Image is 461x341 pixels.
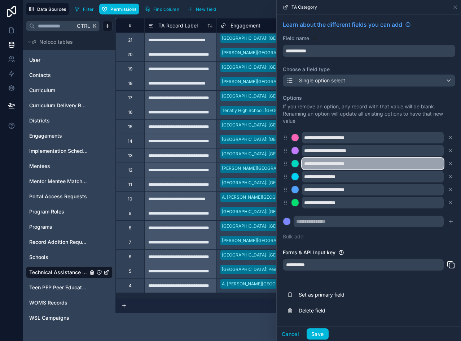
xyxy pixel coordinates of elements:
[29,238,88,246] a: Record Addition Requests
[129,254,131,260] div: 6
[283,66,455,73] label: Choose a field type
[222,180,371,186] div: [GEOGRAPHIC_DATA]: [GEOGRAPHIC_DATA] ([DATE]-[DATE] | Year Long)
[222,151,371,157] div: [GEOGRAPHIC_DATA]: [GEOGRAPHIC_DATA] ([DATE]-[DATE] | Year Long)
[26,176,113,187] div: Mentor Mentee Match Requests
[26,297,113,308] div: WOMS Records
[128,109,132,115] div: 16
[26,69,113,81] div: Contacts
[128,37,132,43] div: 21
[29,299,67,306] span: WOMS Records
[26,115,113,126] div: Districts
[29,102,88,109] a: Curriculum Delivery Records
[128,81,132,86] div: 18
[196,7,216,12] span: New field
[26,85,113,96] div: Curriculum
[283,249,335,256] label: Forms & API Input key
[291,4,317,10] span: TA Category
[110,7,136,12] span: Permissions
[29,223,52,230] span: Programs
[29,117,88,124] a: Districts
[222,252,371,258] div: [GEOGRAPHIC_DATA]: [GEOGRAPHIC_DATA] ([DATE]-[DATE] | Year Long)
[26,145,113,157] div: Implementation Schedule
[76,21,91,30] span: Ctrl
[39,38,73,46] span: Noloco tables
[230,22,260,29] span: Engagement
[129,239,131,245] div: 7
[83,7,94,12] span: Filter
[222,122,371,128] div: [GEOGRAPHIC_DATA]: [GEOGRAPHIC_DATA] ([DATE]-[DATE] | Year Long)
[128,95,132,101] div: 17
[26,160,113,172] div: Mentees
[29,254,48,261] span: Schools
[128,66,132,72] div: 19
[99,4,139,14] button: Permissions
[128,182,132,187] div: 11
[277,328,304,340] button: Cancel
[26,206,113,217] div: Program Roles
[222,165,406,172] div: [PERSON_NAME][GEOGRAPHIC_DATA]: [GEOGRAPHIC_DATA] ([DATE]-[DATE] | Year Long)
[29,163,50,170] span: Mentees
[29,178,88,185] span: Mentor Mentee Match Requests
[129,268,131,274] div: 5
[29,314,69,321] span: WSL Campaigns
[29,87,55,94] span: Curriculum
[129,225,131,231] div: 8
[26,236,113,248] div: Record Addition Requests
[299,291,403,298] span: Set as primary field
[127,52,133,57] div: 20
[128,196,132,202] div: 10
[283,287,455,303] button: Set as primary field
[222,281,440,287] div: A. [PERSON_NAME][GEOGRAPHIC_DATA]: Peer Group Connection High School ([DATE]-[DATE] | Year Long)
[26,221,113,233] div: Programs
[29,269,88,276] span: Technical Assistance Logs
[121,23,139,28] div: #
[29,132,88,139] a: Engagements
[29,299,88,306] a: WOMS Records
[29,314,88,321] a: WSL Campaigns
[29,163,88,170] a: Mentees
[185,4,219,14] button: New field
[129,211,131,216] div: 9
[29,193,88,200] a: Portal Access Requests
[158,22,198,29] span: TA Record Label
[129,283,132,289] div: 4
[99,4,142,14] a: Permissions
[72,4,97,14] button: Filter
[222,136,371,143] div: [GEOGRAPHIC_DATA]: [GEOGRAPHIC_DATA] ([DATE]-[DATE] | Year Long)
[29,193,87,200] span: Portal Access Requests
[222,223,371,229] div: [GEOGRAPHIC_DATA]: [GEOGRAPHIC_DATA] ([DATE]-[DATE] | Year Long)
[29,208,88,215] a: Program Roles
[153,7,179,12] span: Find column
[283,35,309,42] label: Field name
[128,167,132,173] div: 12
[128,153,132,159] div: 13
[26,282,113,293] div: Teen PEP Peer Educator Enrollment
[222,49,406,56] div: [PERSON_NAME][GEOGRAPHIC_DATA]: [GEOGRAPHIC_DATA] ([DATE]-[DATE] | Year Long)
[283,74,455,87] button: Single option select
[29,147,88,155] a: Implementation Schedule
[222,194,440,200] div: A. [PERSON_NAME][GEOGRAPHIC_DATA]: Peer Group Connection High School ([DATE]-[DATE] | Year Long)
[26,3,69,15] button: Data Sources
[283,103,455,125] p: If you remove an option, any record with that value will be blank. Renaming an option will update...
[283,20,411,29] a: Learn about the different fields you can add
[222,93,371,99] div: [GEOGRAPHIC_DATA]: [GEOGRAPHIC_DATA] ([DATE]-[DATE] | Year Long)
[222,237,406,244] div: [PERSON_NAME][GEOGRAPHIC_DATA]: [GEOGRAPHIC_DATA] ([DATE]-[DATE] | Year Long)
[128,124,132,130] div: 15
[26,130,113,142] div: Engagements
[29,208,64,215] span: Program Roles
[307,328,328,340] button: Save
[222,208,371,215] div: [GEOGRAPHIC_DATA]: [GEOGRAPHIC_DATA] ([DATE]-[DATE] | Year Long)
[222,78,406,85] div: [PERSON_NAME][GEOGRAPHIC_DATA]: [GEOGRAPHIC_DATA] ([DATE]-[DATE] | Year Long)
[26,267,113,278] div: Technical Assistance Logs
[29,87,88,94] a: Curriculum
[26,54,113,66] div: User
[29,117,50,124] span: Districts
[26,312,113,324] div: WSL Campaigns
[283,303,455,319] button: Delete field
[92,23,97,29] span: K
[37,7,66,12] span: Data Sources
[26,100,113,111] div: Curriculum Delivery Records
[222,107,368,114] div: Tenafly High School: [GEOGRAPHIC_DATA] ([DATE]-[DATE] | Year Long)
